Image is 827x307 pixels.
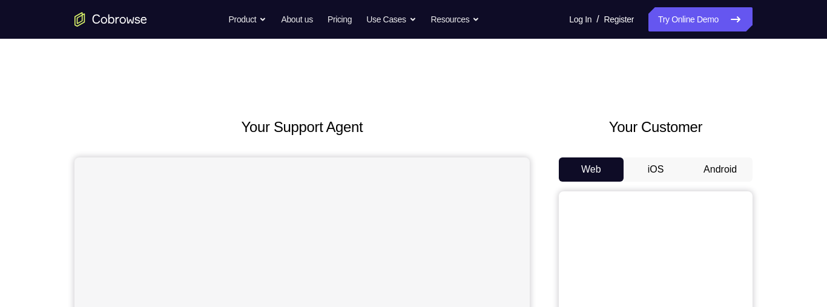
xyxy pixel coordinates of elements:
[604,7,634,31] a: Register
[596,12,599,27] span: /
[559,116,753,138] h2: Your Customer
[688,157,753,182] button: Android
[74,116,530,138] h2: Your Support Agent
[281,7,312,31] a: About us
[624,157,688,182] button: iOS
[569,7,591,31] a: Log In
[559,157,624,182] button: Web
[366,7,416,31] button: Use Cases
[431,7,480,31] button: Resources
[648,7,753,31] a: Try Online Demo
[229,7,267,31] button: Product
[328,7,352,31] a: Pricing
[74,12,147,27] a: Go to the home page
